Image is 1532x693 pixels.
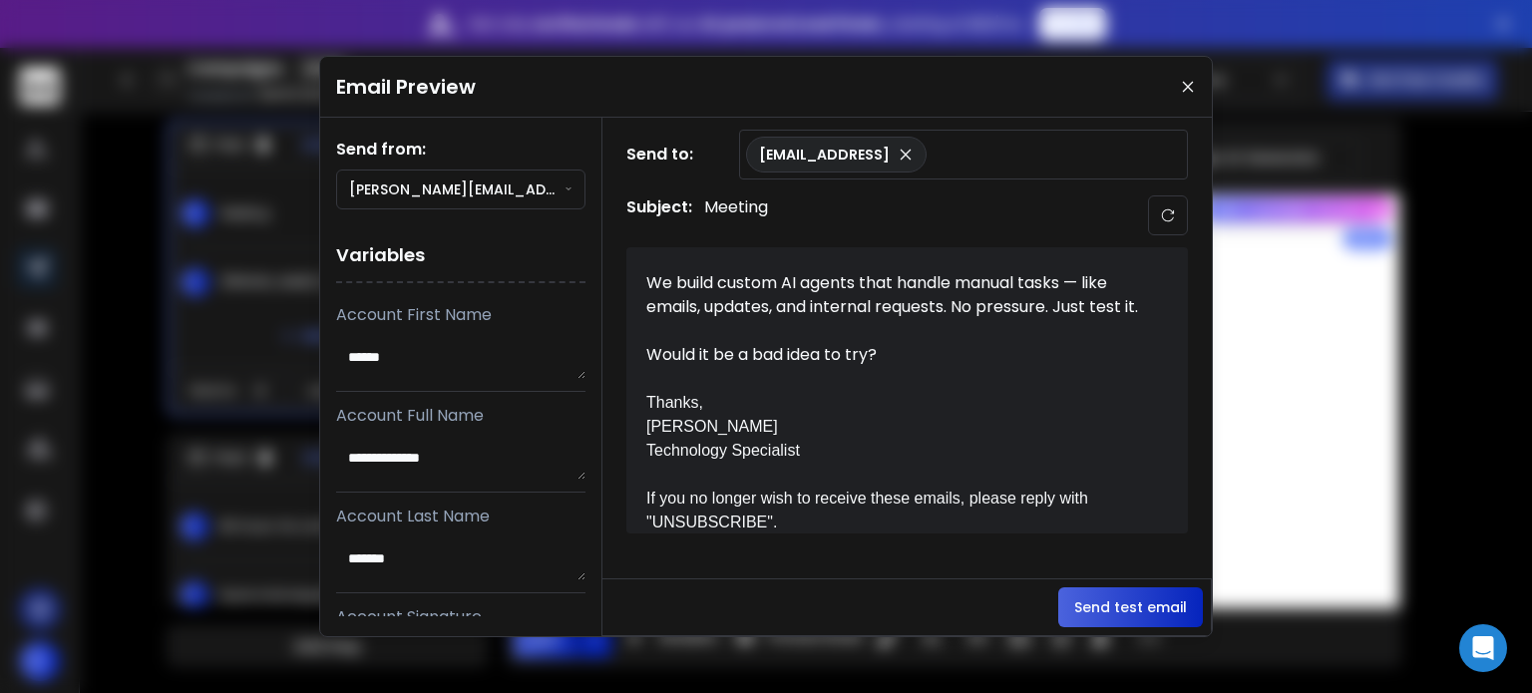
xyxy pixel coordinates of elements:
div: Thanks, [646,391,1145,415]
p: Meeting [704,195,768,235]
div: If you no longer wish to receive these emails, please reply with "UNSUBSCRIBE". [646,487,1145,534]
div: Technology Specialist [646,439,1145,463]
p: Account Last Name [336,505,585,528]
p: Account First Name [336,303,585,327]
div: We build custom AI agents that handle manual tasks — like emails, updates, and internal requests.... [646,271,1145,319]
p: Account Signature [336,605,585,629]
h1: Variables [336,229,585,283]
h1: Send to: [626,143,706,167]
h1: Email Preview [336,73,476,101]
p: [EMAIL_ADDRESS] [759,145,890,165]
div: Would it be a bad idea to try? [646,343,1145,367]
h1: Subject: [626,195,692,235]
div: Open Intercom Messenger [1459,624,1507,672]
h1: Send from: [336,138,585,162]
div: [PERSON_NAME] [646,415,1145,439]
p: Account Full Name [336,404,585,428]
p: [PERSON_NAME][EMAIL_ADDRESS][PERSON_NAME][DOMAIN_NAME] [349,179,565,199]
button: Send test email [1058,587,1203,627]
